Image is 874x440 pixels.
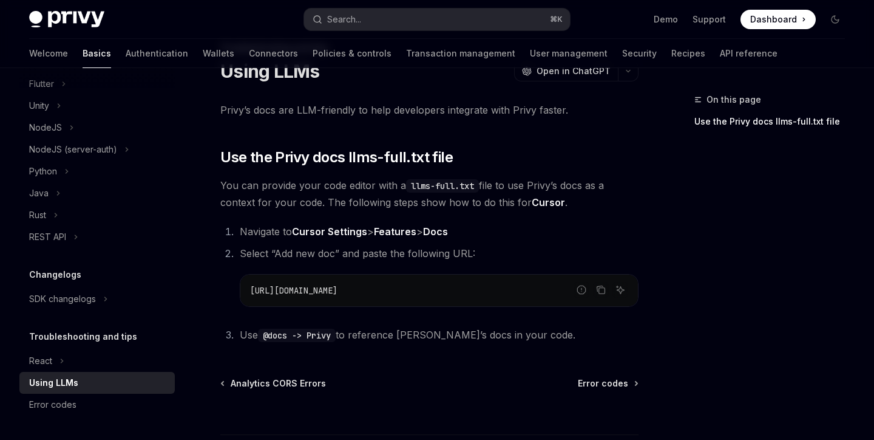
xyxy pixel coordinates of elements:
[750,13,797,26] span: Dashboard
[19,182,175,204] button: Toggle Java section
[240,225,448,238] span: Navigate to > >
[240,329,575,341] span: Use to reference [PERSON_NAME]’s docs in your code.
[29,39,68,68] a: Welcome
[29,142,117,157] div: NodeJS (server-auth)
[825,10,845,29] button: Toggle dark mode
[593,282,609,298] button: Copy the contents from the code block
[29,98,49,113] div: Unity
[694,112,855,131] a: Use the Privy docs llms-full.txt file
[19,226,175,248] button: Toggle REST API section
[578,377,628,390] span: Error codes
[622,39,657,68] a: Security
[654,13,678,26] a: Demo
[29,186,49,201] div: Java
[19,350,175,372] button: Toggle React section
[231,377,326,390] span: Analytics CORS Errors
[406,39,515,68] a: Transaction management
[29,292,96,306] div: SDK changelogs
[574,282,589,298] button: Report incorrect code
[532,196,565,209] a: Cursor
[304,9,569,30] button: Open search
[240,247,475,260] span: Select “Add new doc” and paste the following URL:
[406,179,479,193] code: llms-full.txt
[29,329,137,344] h5: Troubleshooting and tips
[220,148,453,167] span: Use the Privy docs llms-full.txt file
[29,267,81,282] h5: Changelogs
[423,225,448,238] strong: Docs
[29,164,57,179] div: Python
[249,39,298,68] a: Connectors
[19,160,175,182] button: Toggle Python section
[740,10,816,29] a: Dashboard
[578,377,637,390] a: Error codes
[29,230,66,244] div: REST API
[29,376,78,390] div: Using LLMs
[19,394,175,416] a: Error codes
[19,204,175,226] button: Toggle Rust section
[374,225,416,238] strong: Features
[250,285,337,296] span: [URL][DOMAIN_NAME]
[671,39,705,68] a: Recipes
[203,39,234,68] a: Wallets
[220,60,320,82] h1: Using LLMs
[550,15,563,24] span: ⌘ K
[220,101,639,119] span: Privy’s docs are LLM-friendly to help developers integrate with Privy faster.
[292,225,367,238] strong: Cursor Settings
[720,39,777,68] a: API reference
[222,377,326,390] a: Analytics CORS Errors
[19,117,175,139] button: Toggle NodeJS section
[327,12,361,27] div: Search...
[19,288,175,310] button: Toggle SDK changelogs section
[19,139,175,160] button: Toggle NodeJS (server-auth) section
[706,92,761,107] span: On this page
[514,61,618,81] button: Open in ChatGPT
[220,177,639,211] span: You can provide your code editor with a file to use Privy’s docs as a context for your code. The ...
[29,120,62,135] div: NodeJS
[29,397,76,412] div: Error codes
[313,39,391,68] a: Policies & controls
[83,39,111,68] a: Basics
[29,354,52,368] div: React
[693,13,726,26] a: Support
[19,372,175,394] a: Using LLMs
[19,95,175,117] button: Toggle Unity section
[29,208,46,222] div: Rust
[530,39,608,68] a: User management
[29,11,104,28] img: dark logo
[537,65,611,77] span: Open in ChatGPT
[612,282,628,298] button: Ask AI
[126,39,188,68] a: Authentication
[258,329,336,342] code: @docs -> Privy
